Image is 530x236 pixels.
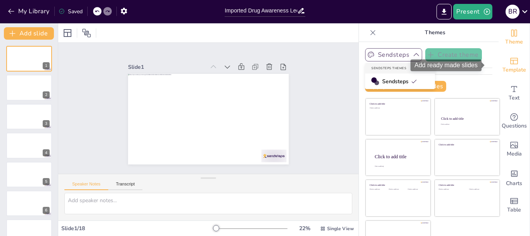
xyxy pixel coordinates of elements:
div: Click to add text [469,189,494,191]
div: Add ready made slides [499,51,530,79]
button: My Library [6,5,53,17]
div: Click to add text [389,189,406,191]
span: Text [509,94,520,102]
div: 6 [43,207,50,214]
div: 5 [43,178,50,185]
div: Click to add text [441,124,492,126]
span: Table [507,206,521,214]
div: Layout [61,27,74,39]
div: Click to add text [408,189,425,191]
div: Slide 1 [128,63,205,71]
div: Change the overall theme [499,23,530,51]
span: Questions [502,122,527,130]
div: Click to add title [370,103,425,105]
span: Single View [327,226,354,232]
span: Position [82,28,91,38]
button: Create theme [425,48,482,61]
span: Sendsteps [382,78,417,85]
button: Present [453,4,492,19]
div: Click to add title [439,184,494,187]
div: Get real-time input from your audience [499,107,530,135]
span: Template [502,66,526,74]
button: Export to PowerPoint [436,4,452,19]
div: 3 [6,104,52,129]
div: Click to add title [439,143,494,146]
div: 3 [43,120,50,127]
div: Slide 1 / 18 [61,225,213,232]
button: Transcript [108,182,143,190]
div: Sendsteps Themes [365,63,435,73]
div: Click to add text [370,189,387,191]
div: Click to add body [375,166,424,167]
div: 2 [43,91,50,98]
div: Add images, graphics, shapes or video [499,135,530,163]
div: Add charts and graphs [499,163,530,191]
button: Speaker Notes [64,182,108,190]
span: Media [507,150,522,158]
div: 5 [6,162,52,187]
div: 6 [6,191,52,216]
span: Theme [505,38,523,46]
div: Add text boxes [499,79,530,107]
input: Insert title [225,5,297,16]
div: Click to add text [370,107,425,109]
div: Add ready made slides [410,59,482,71]
div: B R [506,5,520,19]
div: Click to add title [370,184,425,187]
button: Add slide [4,27,54,40]
div: Click to add text [439,189,463,191]
div: 4 [6,133,52,158]
button: B R [506,4,520,19]
div: Click to add title [375,154,424,159]
div: Click to add title [441,117,493,121]
div: 2 [6,75,52,100]
span: Charts [506,179,522,188]
div: 1 [43,62,50,69]
div: Saved [59,8,83,15]
p: Themes [379,23,491,42]
div: 4 [43,149,50,156]
div: Add a table [499,191,530,219]
button: Sendsteps [365,48,422,61]
div: 22 % [295,225,314,232]
div: 1 [6,46,52,72]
